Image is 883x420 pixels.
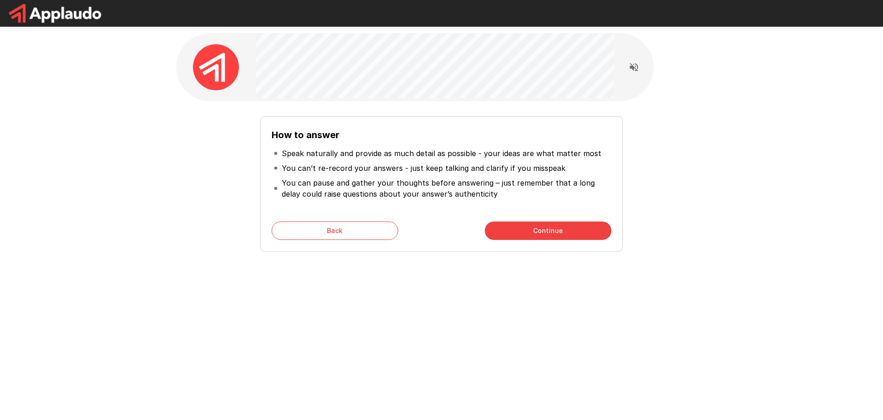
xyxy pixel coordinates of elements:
[272,129,339,140] b: How to answer
[485,222,611,240] button: Continue
[272,222,398,240] button: Back
[282,148,601,159] p: Speak naturally and provide as much detail as possible - your ideas are what matter most
[282,163,565,174] p: You can’t re-record your answers - just keep talking and clarify if you misspeak
[625,58,643,76] button: Read questions aloud
[282,177,610,199] p: You can pause and gather your thoughts before answering – just remember that a long delay could r...
[193,44,239,90] img: applaudo_avatar.png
